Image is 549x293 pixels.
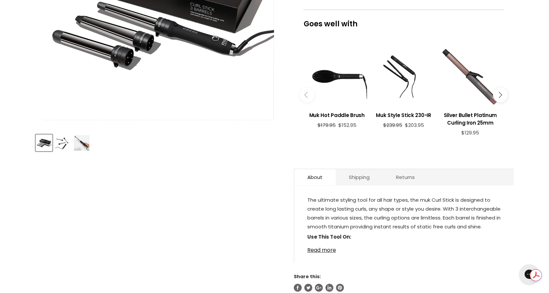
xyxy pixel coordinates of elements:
strong: Use This Tool On: [307,233,351,240]
span: Share this: [294,273,321,280]
a: Shipping [336,169,383,185]
h3: Muk Style Stick 230-IR [374,111,434,119]
img: Muk Professional Series Curl Stick [74,135,89,151]
button: Muk Professional Series Curl Stick [54,134,71,151]
button: Muk Professional Series Curl Stick [36,134,52,151]
span: The ultimate styling tool for all hair types, the muk Curl Stick is designed to create long lasti... [307,196,501,230]
div: Product thumbnails [35,132,283,151]
span: $152.95 [338,122,356,129]
span: $179.95 [318,122,336,129]
h3: Muk Hot Paddle Brush [307,111,367,119]
aside: Share this: [294,274,514,291]
a: View product:Muk Hot Paddle Brush [307,106,367,122]
a: Returns [383,169,428,185]
a: View product:Silver Bullet Platinum Curling Iron 25mm [440,106,500,130]
h3: Silver Bullet Platinum Curling Iron 25mm [440,111,500,127]
span: $203.95 [405,122,424,129]
img: Muk Professional Series Curl Stick [55,135,71,151]
li: Dry Hair [307,243,501,251]
p: Goes well with [304,10,504,31]
a: About [294,169,336,185]
span: $129.95 [461,129,479,136]
button: Muk Professional Series Curl Stick [73,134,90,151]
img: Muk Professional Series Curl Stick [36,135,52,151]
a: Read more [307,243,501,253]
span: $239.95 [383,122,402,129]
iframe: Gorgias live chat messenger [516,262,542,286]
a: View product:Muk Style Stick 230-IR [374,106,434,122]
